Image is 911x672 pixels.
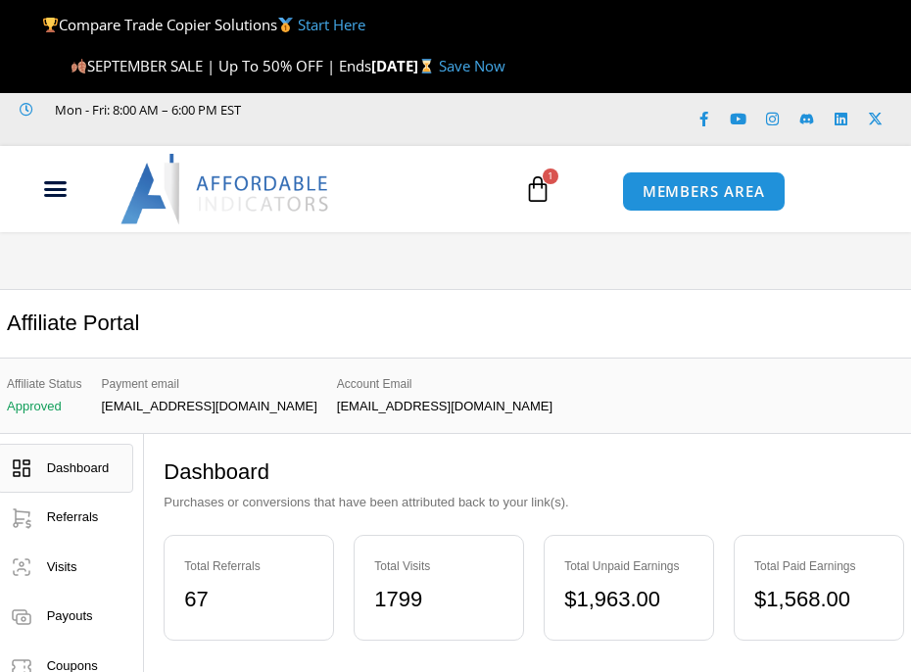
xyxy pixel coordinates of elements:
[102,400,317,413] p: [EMAIL_ADDRESS][DOMAIN_NAME]
[164,458,904,487] h2: Dashboard
[43,18,58,32] img: 🏆
[72,59,86,73] img: 🍂
[439,56,505,75] a: Save Now
[543,168,558,184] span: 1
[419,59,434,73] img: ⌛
[7,373,82,395] span: Affiliate Status
[47,509,99,524] span: Referrals
[337,400,552,413] p: [EMAIL_ADDRESS][DOMAIN_NAME]
[47,608,93,623] span: Payouts
[20,121,313,141] iframe: Customer reviews powered by Trustpilot
[337,373,552,395] span: Account Email
[622,171,786,212] a: MEMBERS AREA
[164,491,904,514] p: Purchases or conversions that have been attributed back to your link(s).
[564,587,576,611] span: $
[71,56,371,75] span: SEPTEMBER SALE | Up To 50% OFF | Ends
[754,555,884,577] div: Total Paid Earnings
[42,15,365,34] span: Compare Trade Copier Solutions
[278,18,293,32] img: 🥇
[184,555,313,577] div: Total Referrals
[7,400,82,413] p: Approved
[184,580,313,620] div: 67
[754,587,850,611] bdi: 1,568.00
[564,555,694,577] div: Total Unpaid Earnings
[47,460,110,475] span: Dashboard
[120,154,331,224] img: LogoAI | Affordable Indicators – NinjaTrader
[298,15,365,34] a: Start Here
[102,373,317,395] span: Payment email
[374,580,503,620] div: 1799
[754,587,766,611] span: $
[374,555,503,577] div: Total Visits
[47,559,77,574] span: Visits
[7,310,139,338] h2: Affiliate Portal
[371,56,439,75] strong: [DATE]
[564,587,660,611] bdi: 1,963.00
[643,184,765,199] span: MEMBERS AREA
[50,98,241,121] span: Mon - Fri: 8:00 AM – 6:00 PM EST
[10,170,100,208] div: Menu Toggle
[495,161,581,217] a: 1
